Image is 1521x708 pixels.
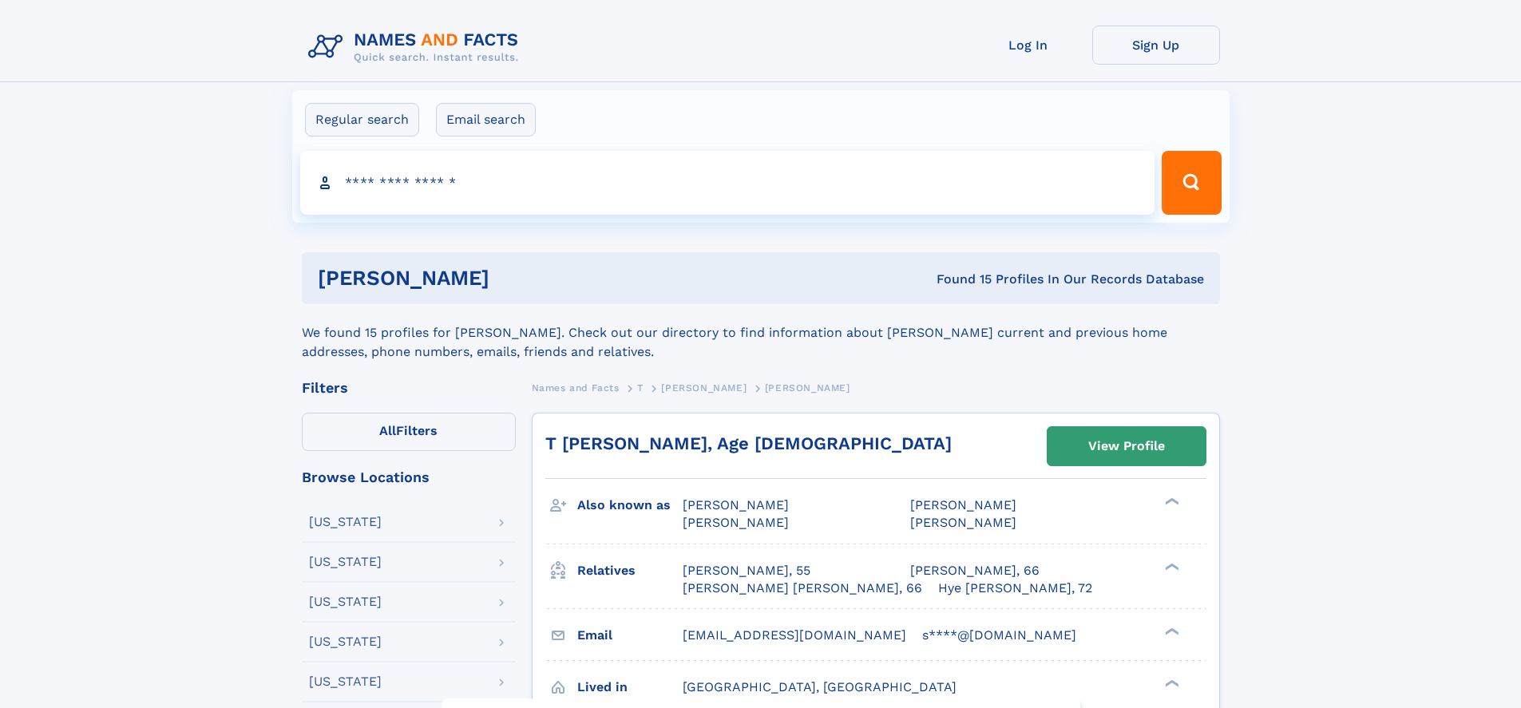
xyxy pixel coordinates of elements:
input: search input [300,151,1155,215]
div: ❯ [1161,626,1180,636]
label: Regular search [305,103,419,136]
span: T [637,382,644,394]
div: Found 15 Profiles In Our Records Database [713,271,1204,288]
a: [PERSON_NAME] [661,378,747,398]
div: View Profile [1088,428,1165,465]
span: All [379,423,396,438]
div: [US_STATE] [309,635,382,648]
img: Logo Names and Facts [302,26,532,69]
span: [GEOGRAPHIC_DATA], [GEOGRAPHIC_DATA] [683,679,957,694]
div: We found 15 profiles for [PERSON_NAME]. Check out our directory to find information about [PERSON... [302,304,1220,362]
div: ❯ [1161,561,1180,572]
label: Email search [436,103,536,136]
a: T [637,378,644,398]
a: [PERSON_NAME], 55 [683,562,810,579]
div: Filters [302,381,516,395]
div: Browse Locations [302,470,516,485]
a: Names and Facts [532,378,620,398]
h1: [PERSON_NAME] [318,268,713,288]
span: [PERSON_NAME] [683,497,789,512]
a: Log In [964,26,1092,65]
a: [PERSON_NAME] [PERSON_NAME], 66 [683,579,922,597]
a: View Profile [1048,427,1206,465]
a: Sign Up [1092,26,1220,65]
h3: Also known as [577,492,683,519]
a: T [PERSON_NAME], Age [DEMOGRAPHIC_DATA] [545,433,952,453]
span: [PERSON_NAME] [661,382,747,394]
h3: Lived in [577,674,683,701]
div: [US_STATE] [309,675,382,688]
button: Search Button [1162,151,1221,215]
label: Filters [302,413,516,451]
div: [US_STATE] [309,516,382,528]
span: [EMAIL_ADDRESS][DOMAIN_NAME] [683,627,906,643]
h3: Relatives [577,557,683,584]
div: [US_STATE] [309,556,382,568]
span: [PERSON_NAME] [765,382,850,394]
h3: Email [577,622,683,649]
a: [PERSON_NAME], 66 [910,562,1040,579]
span: [PERSON_NAME] [910,497,1016,512]
div: [US_STATE] [309,595,382,608]
a: Hye [PERSON_NAME], 72 [938,579,1092,597]
div: ❯ [1161,496,1180,507]
div: ❯ [1161,678,1180,688]
span: [PERSON_NAME] [683,515,789,530]
span: [PERSON_NAME] [910,515,1016,530]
